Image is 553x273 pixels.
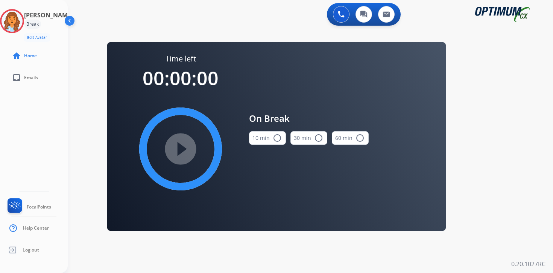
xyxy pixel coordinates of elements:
[12,51,21,60] mat-icon: home
[273,133,282,143] mat-icon: radio_button_unchecked
[24,11,73,20] h3: [PERSON_NAME]
[166,54,196,64] span: Time left
[24,33,50,42] button: Edit Avatar
[24,75,38,81] span: Emails
[24,53,37,59] span: Home
[355,133,365,143] mat-icon: radio_button_unchecked
[2,11,23,32] img: avatar
[314,133,323,143] mat-icon: radio_button_unchecked
[332,131,369,145] button: 60 min
[290,131,327,145] button: 30 min
[6,198,51,216] a: FocalPoints
[249,112,369,125] span: On Break
[511,259,545,268] p: 0.20.1027RC
[12,73,21,82] mat-icon: inbox
[23,247,39,253] span: Log out
[27,204,51,210] span: FocalPoints
[249,131,286,145] button: 10 min
[143,65,219,91] span: 00:00:00
[24,20,41,29] div: Break
[23,225,49,231] span: Help Center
